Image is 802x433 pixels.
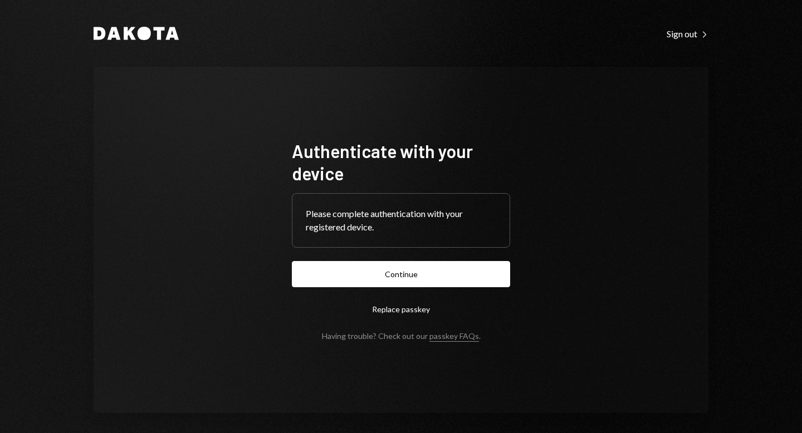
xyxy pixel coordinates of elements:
button: Replace passkey [292,296,510,322]
a: passkey FAQs [429,331,479,342]
div: Having trouble? Check out our . [322,331,481,341]
div: Sign out [667,28,708,40]
h1: Authenticate with your device [292,140,510,184]
button: Continue [292,261,510,287]
a: Sign out [667,27,708,40]
div: Please complete authentication with your registered device. [306,207,496,234]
